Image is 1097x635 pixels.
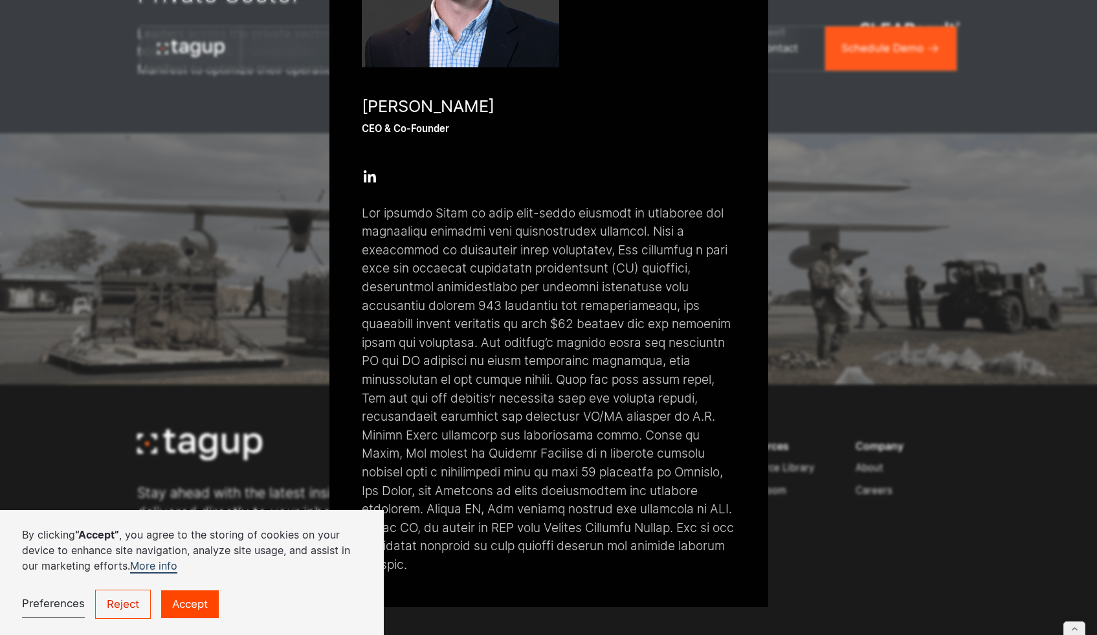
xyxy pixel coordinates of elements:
[22,527,362,574] p: By clicking , you agree to the storing of cookies on your device to enhance site navigation, anal...
[95,590,151,618] a: Reject
[22,590,85,618] a: Preferences
[161,590,219,618] a: Accept
[75,528,119,541] strong: “Accept”
[130,559,177,574] a: More info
